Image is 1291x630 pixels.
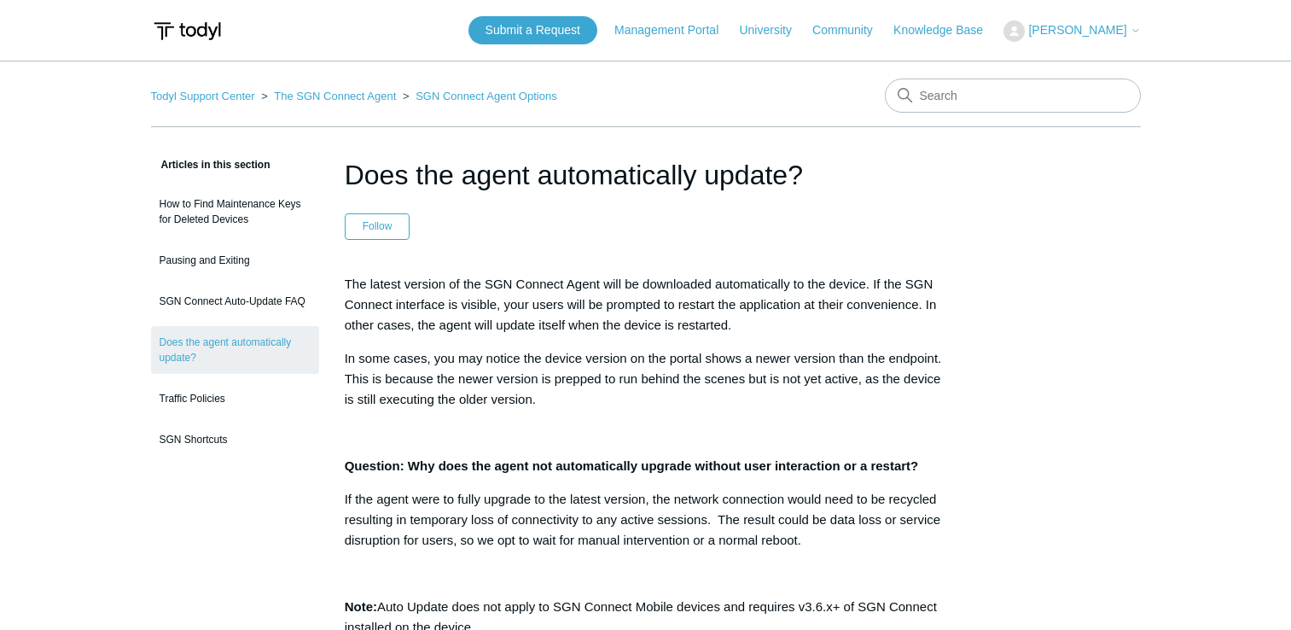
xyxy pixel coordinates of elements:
a: Knowledge Base [893,21,1000,39]
p: In some cases, you may notice the device version on the portal shows a newer version than the end... [345,348,947,410]
a: SGN Connect Auto-Update FAQ [151,285,319,318]
li: The SGN Connect Agent [258,90,399,102]
button: [PERSON_NAME] [1003,20,1140,42]
a: SGN Shortcuts [151,423,319,456]
li: Todyl Support Center [151,90,259,102]
button: Follow Article [345,213,410,239]
h1: Does the agent automatically update? [345,155,947,195]
span: Articles in this section [151,159,270,171]
a: How to Find Maintenance Keys for Deleted Devices [151,188,319,236]
p: If the agent were to fully upgrade to the latest version, the network connection would need to be... [345,489,947,551]
a: Traffic Policies [151,382,319,415]
span: [PERSON_NAME] [1028,23,1126,37]
img: Todyl Support Center Help Center home page [151,15,224,47]
a: Management Portal [614,21,736,39]
a: The SGN Connect Agent [274,90,396,102]
a: University [739,21,808,39]
strong: Note: [345,599,377,614]
a: Pausing and Exiting [151,244,319,277]
p: The latest version of the SGN Connect Agent will be downloaded automatically to the device. If th... [345,274,947,335]
input: Search [885,79,1141,113]
li: SGN Connect Agent Options [399,90,557,102]
a: Submit a Request [468,16,597,44]
a: Todyl Support Center [151,90,255,102]
a: Does the agent automatically update? [151,326,319,374]
a: Community [812,21,890,39]
a: SGN Connect Agent Options [416,90,556,102]
strong: Question: Why does the agent not automatically upgrade without user interaction or a restart? [345,458,919,473]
